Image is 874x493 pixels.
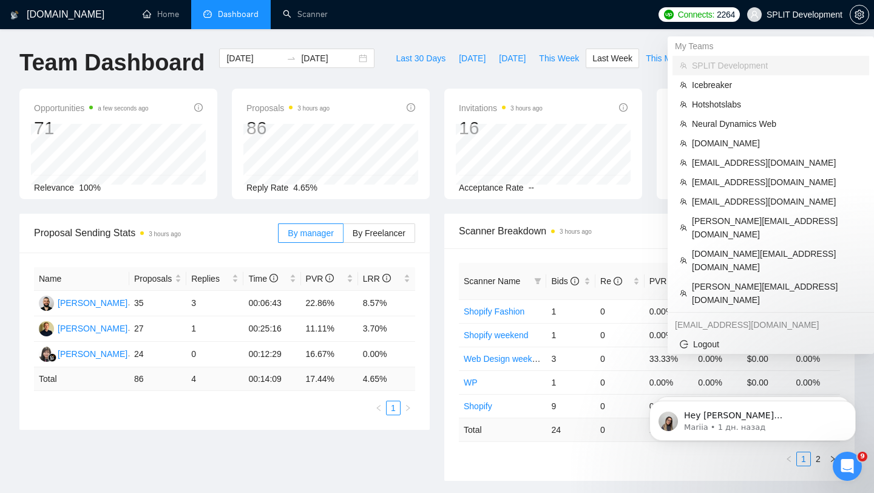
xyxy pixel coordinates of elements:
p: Message from Mariia, sent 1 дн. назад [53,47,209,58]
span: dashboard [203,10,212,18]
span: swap-right [286,53,296,63]
span: [DATE] [499,52,526,65]
span: [EMAIL_ADDRESS][DOMAIN_NAME] [692,175,862,189]
span: team [680,101,687,108]
img: BC [39,296,54,311]
span: [DOMAIN_NAME] [692,137,862,150]
td: 0 [595,347,645,370]
span: LRR [363,274,391,284]
img: logo [10,5,19,25]
span: Proposals [134,272,172,285]
input: Start date [226,52,282,65]
a: WP [464,378,478,387]
time: 3 hours ago [297,105,330,112]
span: 9 [858,452,867,461]
div: My Teams [668,36,874,56]
span: to [286,53,296,63]
button: left [371,401,386,415]
span: info-circle [325,274,334,282]
span: 2264 [717,8,735,21]
td: 17.44 % [301,367,358,391]
div: [PERSON_NAME] [58,347,127,361]
img: VN [39,347,54,362]
td: 1 [546,370,595,394]
a: setting [850,10,869,19]
td: 00:14:09 [243,367,300,391]
div: 16 [459,117,543,140]
span: Icebreaker [692,78,862,92]
span: Relevance [34,183,74,192]
td: 33.33% [645,347,694,370]
span: PVR [649,276,678,286]
td: 1 [546,323,595,347]
td: 9 [546,394,595,418]
td: Total [459,418,546,441]
span: Neural Dynamics Web [692,117,862,131]
span: Hotshotslabs [692,98,862,111]
button: This Month [639,49,694,68]
span: [EMAIL_ADDRESS][DOMAIN_NAME] [692,195,862,208]
td: 0 [595,418,645,441]
button: Last 30 Days [389,49,452,68]
span: Last 30 Days [396,52,445,65]
td: 0 [595,299,645,323]
span: Invitations [459,101,543,115]
td: 00:06:43 [243,291,300,316]
time: 3 hours ago [510,105,543,112]
span: [EMAIL_ADDRESS][DOMAIN_NAME] [692,156,862,169]
td: 0.00% [645,323,694,347]
span: info-circle [194,103,203,112]
button: Last Week [586,49,639,68]
span: team [680,198,687,205]
span: Reply Rate [246,183,288,192]
td: 1 [186,316,243,342]
time: a few seconds ago [98,105,148,112]
span: info-circle [571,277,579,285]
th: Proposals [129,267,186,291]
span: team [680,120,687,127]
td: 24 [546,418,595,441]
span: info-circle [382,274,391,282]
li: 1 [386,401,401,415]
span: Proposal Sending Stats [34,225,278,240]
td: 8.57% [358,291,415,316]
a: searchScanner [283,9,328,19]
a: Shopify weekend [464,330,529,340]
span: Replies [191,272,229,285]
time: 3 hours ago [560,228,592,235]
iframe: Intercom live chat [833,452,862,481]
span: This Month [646,52,688,65]
time: 3 hours ago [149,231,181,237]
span: Scanner Breakdown [459,223,840,239]
td: 3 [186,291,243,316]
td: 0.00% [693,370,742,394]
td: 0.00% [358,342,415,367]
span: team [680,81,687,89]
td: $0.00 [742,347,791,370]
th: Name [34,267,129,291]
span: team [680,159,687,166]
span: Acceptance Rate [459,183,524,192]
span: [PERSON_NAME][EMAIL_ADDRESS][DOMAIN_NAME] [692,214,862,241]
td: 0.00% [645,299,694,323]
span: team [680,62,687,69]
td: 27 [129,316,186,342]
span: -- [529,183,534,192]
a: Shopify Fashion [464,307,524,316]
span: 100% [79,183,101,192]
td: 0 [595,323,645,347]
img: AH [39,321,54,336]
td: 00:25:16 [243,316,300,342]
div: [PERSON_NAME] [58,296,127,310]
button: [DATE] [452,49,492,68]
td: 3.70% [358,316,415,342]
td: $0.00 [742,370,791,394]
span: Opportunities [34,101,149,115]
img: gigradar-bm.png [48,353,56,362]
span: info-circle [407,103,415,112]
span: SPLIT Development [692,59,862,72]
span: info-circle [614,277,622,285]
span: team [680,178,687,186]
span: info-circle [619,103,628,112]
